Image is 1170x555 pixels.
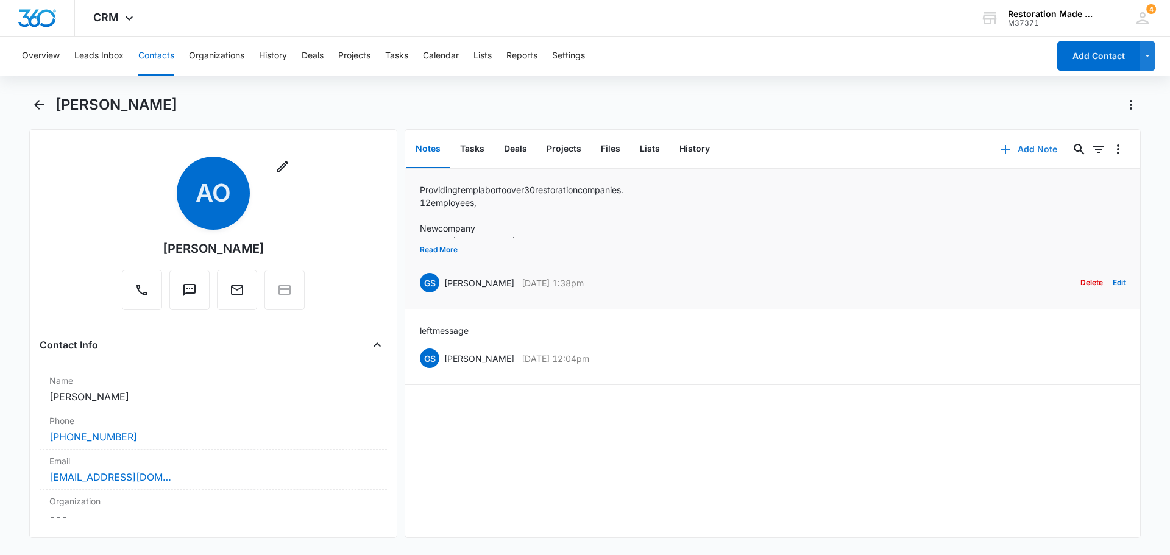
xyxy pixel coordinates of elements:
button: Organizations [189,37,244,76]
dd: [PERSON_NAME] [49,389,377,404]
p: left message [420,324,469,337]
p: [DATE] 1:38pm [522,277,584,289]
button: Call [122,270,162,310]
label: Address [49,534,377,547]
button: Tasks [385,37,408,76]
button: Projects [537,130,591,168]
button: Filters [1089,140,1108,159]
button: Deals [302,37,324,76]
button: Add Contact [1057,41,1140,71]
button: Close [367,335,387,355]
div: [PERSON_NAME] [163,239,264,258]
h4: Contact Info [40,338,98,352]
button: Tasks [450,130,494,168]
button: Files [591,130,630,168]
span: 4 [1146,4,1156,14]
button: Email [217,270,257,310]
div: notifications count [1146,4,1156,14]
button: Actions [1121,95,1141,115]
button: Back [29,95,48,115]
button: Projects [338,37,370,76]
span: GS [420,273,439,292]
button: Lists [473,37,492,76]
button: Calendar [423,37,459,76]
div: account id [1008,19,1097,27]
button: Delete [1080,271,1103,294]
dd: --- [49,510,377,525]
a: Text [169,289,210,299]
div: Name[PERSON_NAME] [40,369,387,409]
button: Contacts [138,37,174,76]
p: I told him $1000 monthly $500 first month [420,235,623,247]
button: Search... [1069,140,1089,159]
label: Email [49,454,377,467]
label: Name [49,374,377,387]
button: History [670,130,720,168]
p: Providing temp labor to over 30 restoration companies. [420,183,623,196]
a: [PHONE_NUMBER] [49,430,137,444]
label: Organization [49,495,377,507]
p: [DATE] 12:04pm [522,352,589,365]
button: Reports [506,37,537,76]
button: Settings [552,37,585,76]
button: Leads Inbox [74,37,124,76]
button: History [259,37,287,76]
p: 12 employees, [420,196,623,209]
button: Notes [406,130,450,168]
div: Organization--- [40,490,387,529]
span: AO [177,157,250,230]
a: Email [217,289,257,299]
span: CRM [93,11,119,24]
div: Email[EMAIL_ADDRESS][DOMAIN_NAME] [40,450,387,490]
button: Overflow Menu [1108,140,1128,159]
p: [PERSON_NAME] [444,352,514,365]
button: Add Note [988,135,1069,164]
button: Read More [420,238,458,261]
button: Text [169,270,210,310]
p: New company [420,222,623,235]
div: account name [1008,9,1097,19]
button: Edit [1113,271,1126,294]
a: Call [122,289,162,299]
button: Deals [494,130,537,168]
label: Phone [49,414,377,427]
a: [EMAIL_ADDRESS][DOMAIN_NAME] [49,470,171,484]
button: Overview [22,37,60,76]
p: [PERSON_NAME] [444,277,514,289]
button: Lists [630,130,670,168]
div: Phone[PHONE_NUMBER] [40,409,387,450]
h1: [PERSON_NAME] [55,96,177,114]
span: GS [420,348,439,368]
